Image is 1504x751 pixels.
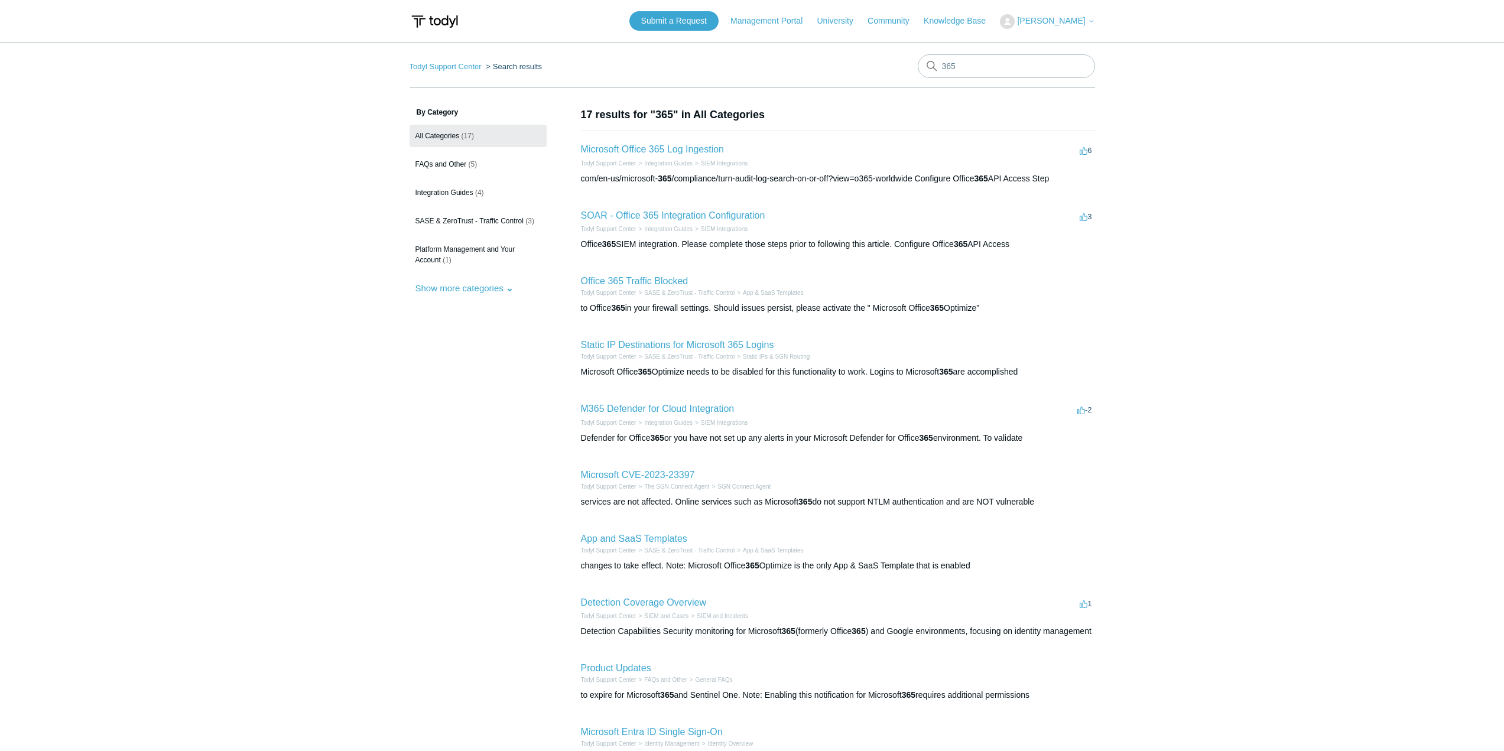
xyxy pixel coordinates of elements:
[581,238,1095,251] div: Office SIEM integration. Please complete those steps prior to following this article. Configure O...
[868,15,921,27] a: Community
[782,626,795,636] em: 365
[693,418,748,427] li: SIEM Integrations
[443,256,451,264] span: (1)
[581,276,688,286] a: Office 365 Traffic Blocked
[581,534,687,544] a: App and SaaS Templates
[636,225,693,233] li: Integration Guides
[410,210,547,232] a: SASE & ZeroTrust - Traffic Control (3)
[581,613,636,619] a: Todyl Support Center
[1077,405,1092,414] span: -2
[581,482,636,491] li: Todyl Support Center
[743,547,804,554] a: App & SaaS Templates
[581,418,636,427] li: Todyl Support Center
[717,483,771,490] a: SGN Connect Agent
[410,238,547,271] a: Platform Management and Your Account (1)
[688,612,748,620] li: SIEM and Incidents
[581,740,636,747] a: Todyl Support Center
[924,15,998,27] a: Knowledge Base
[475,188,484,197] span: (4)
[651,433,664,443] em: 365
[644,160,693,167] a: Integration Guides
[581,366,1095,378] div: Microsoft Office Optimize needs to be disabled for this functionality to work. Logins to Microsof...
[636,288,735,297] li: SASE & ZeroTrust - Traffic Control
[700,739,753,748] li: Identity Overview
[1080,146,1092,155] span: 6
[581,432,1095,444] div: Defender for Office or you have not set up any alerts in your Microsoft Defender for Office envir...
[483,62,542,71] li: Search results
[581,470,695,480] a: Microsoft CVE-2023-23397
[602,239,616,249] em: 365
[735,546,804,555] li: App & SaaS Templates
[581,677,636,683] a: Todyl Support Center
[636,612,688,620] li: SIEM and Cases
[410,11,460,32] img: Todyl Support Center Help Center home page
[581,226,636,232] a: Todyl Support Center
[415,188,473,197] span: Integration Guides
[415,245,515,264] span: Platform Management and Your Account
[581,560,1095,572] div: changes to take effect. Note: Microsoft Office Optimize is the only App & SaaS Template that is e...
[410,181,547,204] a: Integration Guides (4)
[636,159,693,168] li: Integration Guides
[798,497,812,506] em: 365
[581,496,1095,508] div: services are not affected. Online services such as Microsoft do not support NTLM authentication a...
[581,420,636,426] a: Todyl Support Center
[636,482,709,491] li: The SGN Connect Agent
[644,677,687,683] a: FAQs and Other
[410,277,519,299] button: Show more categories
[735,288,804,297] li: App & SaaS Templates
[701,420,748,426] a: SIEM Integrations
[687,675,733,684] li: General FAQs
[581,290,636,296] a: Todyl Support Center
[644,483,709,490] a: The SGN Connect Agent
[693,159,748,168] li: SIEM Integrations
[902,690,915,700] em: 365
[852,626,865,636] em: 365
[644,740,699,747] a: Identity Management
[581,225,636,233] li: Todyl Support Center
[735,352,810,361] li: Static IPs & SGN Routing
[644,420,693,426] a: Integration Guides
[658,174,671,183] em: 365
[581,675,636,684] li: Todyl Support Center
[581,159,636,168] li: Todyl Support Center
[581,546,636,555] li: Todyl Support Center
[974,174,987,183] em: 365
[644,226,693,232] a: Integration Guides
[697,613,748,619] a: SIEM and Incidents
[581,144,725,154] a: Microsoft Office 365 Log Ingestion
[693,225,748,233] li: SIEM Integrations
[581,727,723,737] a: Microsoft Entra ID Single Sign-On
[817,15,865,27] a: University
[730,15,814,27] a: Management Portal
[410,107,547,118] h3: By Category
[581,612,636,620] li: Todyl Support Center
[701,226,748,232] a: SIEM Integrations
[644,290,735,296] a: SASE & ZeroTrust - Traffic Control
[644,353,735,360] a: SASE & ZeroTrust - Traffic Control
[636,675,687,684] li: FAQs and Other
[469,160,477,168] span: (5)
[581,160,636,167] a: Todyl Support Center
[660,690,674,700] em: 365
[525,217,534,225] span: (3)
[581,353,636,360] a: Todyl Support Center
[581,288,636,297] li: Todyl Support Center
[581,302,1095,314] div: to Office in your firewall settings. Should issues persist, please activate the " Microsoft Offic...
[954,239,967,249] em: 365
[644,547,735,554] a: SASE & ZeroTrust - Traffic Control
[581,340,774,350] a: Static IP Destinations for Microsoft 365 Logins
[743,353,810,360] a: Static IPs & SGN Routing
[743,290,804,296] a: App & SaaS Templates
[636,546,735,555] li: SASE & ZeroTrust - Traffic Control
[636,352,735,361] li: SASE & ZeroTrust - Traffic Control
[410,153,547,175] a: FAQs and Other (5)
[939,367,953,376] em: 365
[611,303,625,313] em: 365
[415,132,460,140] span: All Categories
[410,62,482,71] a: Todyl Support Center
[644,613,688,619] a: SIEM and Cases
[581,173,1095,185] div: com/en-us/microsoft- /compliance/turn-audit-log-search-on-or-off?view=o365-worldwide Configure Of...
[581,625,1095,638] div: Detection Capabilities Security monitoring for Microsoft (formerly Office ) and Google environmen...
[581,663,651,673] a: Product Updates
[581,404,735,414] a: M365 Defender for Cloud Integration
